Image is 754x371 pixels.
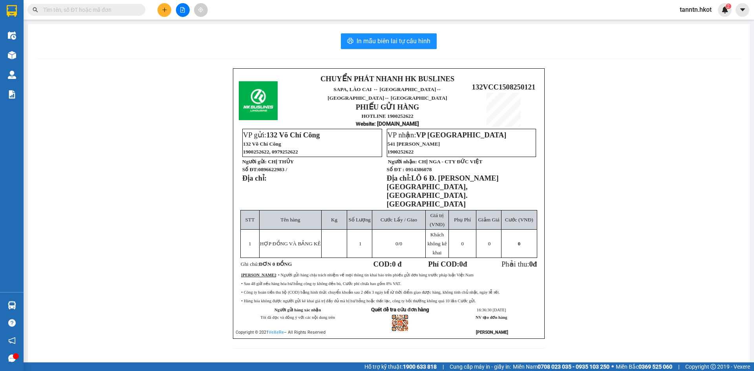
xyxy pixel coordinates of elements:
[529,260,533,268] span: 0
[241,290,500,294] span: • Công ty hoàn tiền thu hộ (COD) bằng hình thức chuyển khoản sau 2 đến 3 ngày kể từ thời điểm gia...
[33,7,38,13] span: search
[242,166,287,172] strong: Số ĐT:
[427,232,447,256] span: Khách không kê khai
[373,260,402,268] strong: COD:
[8,31,16,40] img: warehouse-icon
[454,217,471,223] span: Phụ Phí
[249,241,251,247] span: 1
[416,131,507,139] span: VP [GEOGRAPHIC_DATA]
[678,362,679,371] span: |
[518,241,521,247] span: 0
[392,260,401,268] span: 0 đ
[194,3,208,17] button: aim
[538,364,609,370] strong: 0708 023 035 - 0935 103 250
[430,212,445,227] span: Giá trị (VNĐ)
[43,5,136,14] input: Tìm tên, số ĐT hoặc mã đơn
[8,355,16,362] span: message
[736,3,749,17] button: caret-down
[356,121,374,127] span: Website
[384,95,447,101] span: ↔ [GEOGRAPHIC_DATA]
[241,273,473,277] span: : • Người gửi hàng chịu trách nhiệm về mọi thông tin khai báo trên phiếu gửi đơn hàng trước pháp ...
[241,273,276,277] strong: [PERSON_NAME]
[443,362,444,371] span: |
[387,174,411,182] strong: Địa chỉ:
[616,362,672,371] span: Miền Bắc
[513,362,609,371] span: Miền Nam
[388,131,507,139] span: VP nhận:
[488,241,491,247] span: 0
[260,315,335,320] span: Tôi đã đọc và đồng ý với các nội dung trên
[357,36,430,46] span: In mẫu biên lai tự cấu hình
[418,159,482,164] span: CHỊ NGA - CTY ĐỨC VIỆT
[266,131,320,139] span: 132 Võ Chí Công
[428,260,467,268] strong: Phí COD: đ
[8,337,16,344] span: notification
[388,149,414,155] span: 1900252622
[461,241,464,247] span: 0
[320,75,454,83] strong: CHUYỂN PHÁT NHANH HK BUSLINES
[395,241,402,247] span: /0
[8,319,16,327] span: question-circle
[533,260,537,268] span: đ
[280,217,300,223] span: Tên hàng
[328,86,447,101] span: SAPA, LÀO CAI ↔ [GEOGRAPHIC_DATA]
[356,103,419,111] strong: PHIẾU GỬI HÀNG
[157,3,171,17] button: plus
[356,121,419,127] strong: : [DOMAIN_NAME]
[245,217,255,223] span: STT
[242,174,267,182] strong: Địa chỉ:
[477,308,506,312] span: 16:36:30 [DATE]
[387,166,404,172] strong: Số ĐT :
[239,81,278,120] img: logo
[403,364,437,370] strong: 1900 633 818
[241,299,476,303] span: • Hàng hóa không được người gửi kê khai giá trị đầy đủ mà bị hư hỏng hoặc thất lạc, công ty bồi t...
[726,4,731,9] sup: 2
[673,5,718,15] span: tanntn.hkot
[459,260,463,268] span: 0
[727,4,730,9] span: 2
[501,260,537,268] span: Phải thu:
[7,5,17,17] img: logo-vxr
[341,33,437,49] button: printerIn mẫu biên lai tự cấu hình
[364,362,437,371] span: Hỗ trợ kỹ thuật:
[243,141,281,147] span: 132 Võ Chí Công
[387,174,499,208] span: LÔ 6 Đ. [PERSON_NAME] [GEOGRAPHIC_DATA], [GEOGRAPHIC_DATA]. [GEOGRAPHIC_DATA]
[241,261,292,267] span: Ghi chú:
[242,159,267,164] strong: Người gửi:
[331,217,337,223] span: Kg
[241,281,401,286] span: • Sau 48 giờ nếu hàng hóa hư hỏng công ty không đền bù, Cước phí chưa bao gồm 8% VAT.
[243,149,298,155] span: 1900252622, 0979252622
[176,3,190,17] button: file-add
[450,362,511,371] span: Cung cấp máy in - giấy in:
[476,330,508,335] strong: [PERSON_NAME]
[395,241,398,247] span: 0
[359,241,362,247] span: 1
[361,113,413,119] strong: HOTLINE 1900252622
[388,159,417,164] strong: Người nhận:
[611,365,614,368] span: ⚪️
[8,301,16,309] img: warehouse-icon
[472,83,536,91] span: 132VCC1508250121
[328,86,447,101] span: ↔ [GEOGRAPHIC_DATA]
[275,308,321,312] strong: Người gửi hàng xác nhận
[371,307,429,313] strong: Quét để tra cứu đơn hàng
[269,330,284,335] a: VeXeRe
[8,51,16,59] img: warehouse-icon
[388,141,440,147] span: 541 [PERSON_NAME]
[236,330,326,335] span: Copyright © 2021 – All Rights Reserved
[347,38,353,45] span: printer
[8,90,16,99] img: solution-icon
[268,159,294,164] span: CHỊ THỦY
[406,166,432,172] span: 0914386078
[476,315,507,320] strong: NV tạo đơn hàng
[739,6,746,13] span: caret-down
[259,261,292,267] span: ĐƠN 0 ĐỒNG
[710,364,716,369] span: copyright
[478,217,499,223] span: Giảm Giá
[180,7,185,13] span: file-add
[505,217,533,223] span: Cước (VNĐ)
[258,166,287,172] span: 0896622983 /
[8,71,16,79] img: warehouse-icon
[260,241,321,247] span: HỢP ĐỒNG VÀ BẢNG KÊ
[198,7,203,13] span: aim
